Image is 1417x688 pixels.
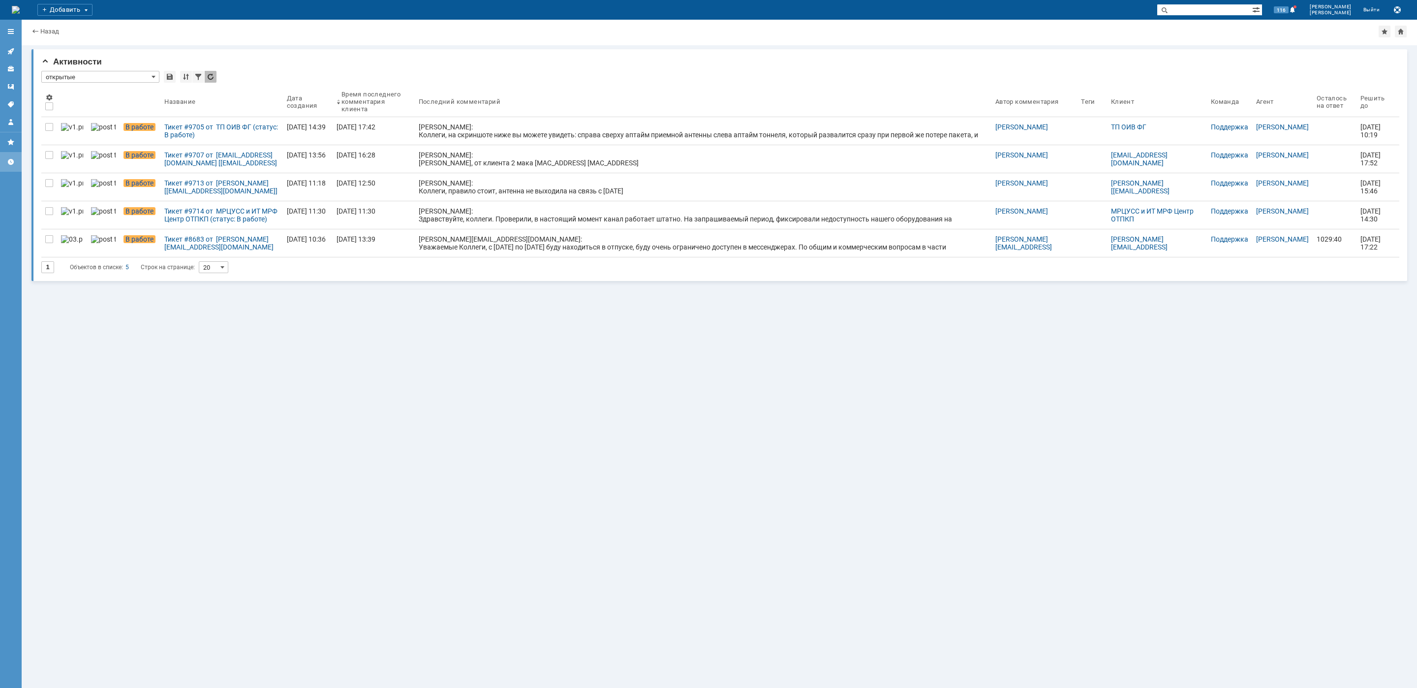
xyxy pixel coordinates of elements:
a: 1029:40 [1313,229,1356,257]
div: Последний комментарий [419,98,500,105]
a: В работе [120,117,160,145]
a: [DATE] 11:30 [333,201,415,229]
div: [DATE] 16:28 [337,151,375,159]
th: Команда [1207,87,1252,117]
div: [PERSON_NAME]: [PERSON_NAME], от клиента 2 мака [MAC_ADDRESS] [MAC_ADDRESS] [419,151,987,167]
img: v1.png [61,207,83,215]
a: Перейти на домашнюю страницу [12,6,20,14]
span: В работе [123,123,155,131]
a: Шаблоны комментариев [3,79,19,94]
img: post ticket.png [91,207,116,215]
div: [DATE] 11:30 [337,207,375,215]
a: Тикет #9707 от [EMAIL_ADDRESS][DOMAIN_NAME] [[EMAIL_ADDRESS][DOMAIN_NAME]] (статус: В работе) [160,145,282,173]
div: Добавить в избранное [1379,26,1390,37]
a: [PERSON_NAME] [1256,123,1309,131]
span: [PERSON_NAME] [1310,4,1352,10]
a: ТП ОИВ ФГ [1111,123,1146,131]
a: [PERSON_NAME]: Коллеги, правило стоит, антенна не выходила на связь с [DATE] [415,173,991,201]
div: Обновлять список [205,71,216,83]
span: [DATE] 14:30 [1360,207,1382,223]
div: [DATE] 13:39 [337,235,375,243]
div: Команда [1211,98,1239,105]
a: Теги [3,96,19,112]
th: Время последнего комментария клиента [333,87,415,117]
a: Поддержка [1211,123,1248,131]
a: [PERSON_NAME] [995,207,1048,215]
a: Тикет #9705 от ТП ОИВ ФГ (статус: В работе) [160,117,282,145]
a: В работе [120,229,160,257]
div: [DATE] 10:36 [287,235,326,243]
a: post ticket.png [87,201,120,229]
div: Время последнего комментария клиента [341,91,403,113]
img: v1.png [61,179,83,187]
th: Агент [1252,87,1313,117]
a: [DATE] 12:50 [333,173,415,201]
div: [PERSON_NAME]: Коллеги, правило стоит, антенна не выходила на связь с [DATE] [419,179,987,195]
div: [DATE] 13:56 [287,151,326,159]
img: 03.png [61,235,83,243]
span: [DATE] 10:19 [1360,123,1382,139]
a: Поддержка [1211,207,1248,215]
a: Поддержка [1211,179,1248,187]
a: [PERSON_NAME] [1256,235,1309,243]
div: Тикет #9713 от [PERSON_NAME] [[EMAIL_ADDRESS][DOMAIN_NAME]] (статус: В работе) [164,179,278,195]
a: v1.png [57,145,87,173]
span: Объектов в списке: [70,264,123,271]
div: Тикет #9707 от [EMAIL_ADDRESS][DOMAIN_NAME] [[EMAIL_ADDRESS][DOMAIN_NAME]] (статус: В работе) [164,151,278,167]
div: Фильтрация... [192,71,204,83]
div: 1029:40 [1317,235,1353,243]
div: [DATE] 12:50 [337,179,375,187]
a: [PERSON_NAME] [995,123,1048,131]
a: [PERSON_NAME][EMAIL_ADDRESS][DOMAIN_NAME] [995,235,1052,259]
div: Тикет #9705 от ТП ОИВ ФГ (статус: В работе) [164,123,278,139]
a: post ticket.png [87,229,120,257]
a: [DATE] 14:39 [283,117,333,145]
span: [DATE] 17:52 [1360,151,1382,167]
div: [PERSON_NAME]: Здравствуйте, коллеги. Проверили, в настоящий момент канал работает штатно. На зап... [419,207,987,231]
a: [DATE] 14:30 [1356,201,1391,229]
a: [DATE] 17:22 [1356,229,1391,257]
a: post ticket.png [87,145,120,173]
a: В работе [120,201,160,229]
img: post ticket.png [91,235,116,243]
i: Строк на странице: [70,261,195,273]
a: [DATE] 17:52 [1356,145,1391,173]
a: v1.png [57,117,87,145]
a: Клиенты [3,61,19,77]
div: Клиент [1111,98,1134,105]
a: [PERSON_NAME][EMAIL_ADDRESS][DOMAIN_NAME] [1111,235,1168,259]
div: [PERSON_NAME][EMAIL_ADDRESS][DOMAIN_NAME]: Уважаемые Коллеги, с [DATE] по [DATE] буду находиться ... [419,235,987,282]
a: [DATE] 10:19 [1356,117,1391,145]
a: [PERSON_NAME]: Коллеги, на скриншоте ниже вы можете увидеть: справа сверху аптайм приемной антенн... [415,117,991,145]
div: [DATE] 14:39 [287,123,326,131]
a: [PERSON_NAME]: Здравствуйте, коллеги. Проверили, в настоящий момент канал работает штатно. На зап... [415,201,991,229]
a: Тикет #9714 от МРЦУСС и ИТ МРФ Центр ОТПКП (статус: В работе) [160,201,282,229]
a: Мой профиль [3,114,19,130]
a: [DATE] 17:42 [333,117,415,145]
a: [DATE] 13:56 [283,145,333,173]
img: post ticket.png [91,179,116,187]
span: В работе [123,151,155,159]
a: Поддержка [1211,235,1248,243]
a: [DATE] 13:39 [333,229,415,257]
a: v1.png [57,201,87,229]
a: [PERSON_NAME]: [PERSON_NAME], от клиента 2 мака [MAC_ADDRESS] [MAC_ADDRESS] [415,145,991,173]
img: post ticket.png [91,151,116,159]
img: logo [12,6,20,14]
img: post ticket.png [91,123,116,131]
div: Тикет #8683 от [PERSON_NAME][EMAIL_ADDRESS][DOMAIN_NAME] (статус: В работе) [164,235,278,251]
div: [DATE] 17:42 [337,123,375,131]
div: Добавить [37,4,92,16]
a: МРЦУСС и ИТ МРФ Центр ОТПКП [1111,207,1195,223]
span: Активности [41,57,102,66]
span: Расширенный поиск [1252,4,1262,14]
div: [DATE] 11:18 [287,179,326,187]
div: Сохранить вид [164,71,176,83]
a: Активности [3,43,19,59]
a: Поддержка [1211,151,1248,159]
a: [DATE] 10:36 [283,229,333,257]
div: Автор комментария [995,98,1059,105]
div: Тикет #9714 от МРЦУСС и ИТ МРФ Центр ОТПКП (статус: В работе) [164,207,278,223]
a: v1.png [57,173,87,201]
span: [DATE] 17:22 [1360,235,1382,251]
